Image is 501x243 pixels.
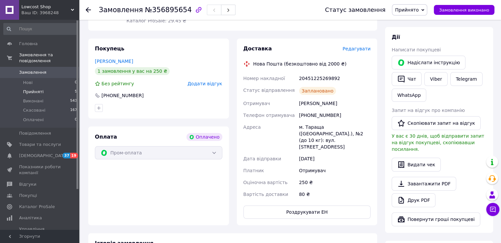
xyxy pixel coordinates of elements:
div: Заплановано [299,87,336,95]
span: Управління сайтом [19,226,61,238]
div: Ваш ID: 3968248 [21,10,79,16]
span: Запит на відгук про компанію [392,108,465,113]
a: Завантажити PDF [392,177,456,191]
span: Виконані [23,98,43,104]
span: Дії [392,34,400,40]
span: Вартість доставки [243,192,288,197]
a: Друк PDF [392,193,435,207]
span: Покупець [95,45,125,52]
div: Отримувач [298,165,372,176]
span: Адреса [243,124,261,130]
div: Повернутися назад [86,7,91,13]
button: Скопіювати запит на відгук [392,116,481,130]
span: Нові [23,80,33,86]
a: Viber [424,72,447,86]
span: Повідомлення [19,130,51,136]
span: Оціночна вартість [243,180,288,185]
a: [PERSON_NAME] [95,59,133,64]
span: Відгуки [19,181,36,187]
span: Редагувати [343,46,371,51]
span: Оплата [95,134,117,140]
span: У вас є 30 днів, щоб відправити запит на відгук покупцеві, скопіювавши посилання. [392,133,484,152]
a: WhatsApp [392,89,426,102]
span: Каталог ProSale [19,204,55,210]
div: Нова Пошта (безкоштовно від 2000 ₴) [252,61,348,67]
div: 80 ₴ [298,188,372,200]
span: 37 [63,153,70,158]
button: Замовлення виконано [434,5,494,15]
span: Аналітика [19,215,42,221]
button: Надіслати інструкцію [392,56,465,69]
span: Прийняті [23,89,43,95]
span: Отримувач [243,101,270,106]
span: 5 [75,89,77,95]
span: Без рейтингу [101,81,134,86]
span: 19 [70,153,78,158]
span: Оплачені [23,117,44,123]
span: Замовлення [19,69,46,75]
button: Видати чек [392,158,441,172]
span: Написати покупцеві [392,47,441,52]
span: Lowcost Shop [21,4,71,10]
span: Показники роботи компанії [19,164,61,176]
button: Чат з покупцем [486,203,499,216]
span: №356895654 [145,6,192,14]
div: 1 замовлення у вас на 250 ₴ [95,67,170,75]
span: Статус відправлення [243,88,295,93]
div: [PHONE_NUMBER] [101,92,144,99]
a: Telegram [450,72,483,86]
span: Замовлення виконано [439,8,489,13]
span: Номер накладної [243,76,285,81]
span: 167 [70,107,77,113]
div: Оплачено [186,133,222,141]
div: [PERSON_NAME] [298,97,372,109]
button: Повернути гроші покупцеві [392,212,480,226]
div: 250 ₴ [298,176,372,188]
span: Прийнято [395,7,419,13]
button: Чат [392,72,422,86]
input: Пошук [3,23,78,35]
span: [DEMOGRAPHIC_DATA] [19,153,68,159]
button: Роздрукувати ЕН [243,205,371,219]
span: 0 [75,117,77,123]
span: Додати відгук [187,81,222,86]
span: Головна [19,41,38,47]
span: Доставка [243,45,272,52]
span: Замовлення [99,6,143,14]
div: м. Тараща ([GEOGRAPHIC_DATA].), №2 (до 10 кг): вул. [STREET_ADDRESS] [298,121,372,153]
span: Платник [243,168,264,173]
span: 0 [75,80,77,86]
span: Скасовані [23,107,45,113]
div: 20451225269892 [298,72,372,84]
div: Статус замовлення [325,7,386,13]
span: Товари та послуги [19,142,61,148]
span: Покупці [19,193,37,199]
div: [PHONE_NUMBER] [298,109,372,121]
span: 543 [70,98,77,104]
div: [DATE] [298,153,372,165]
span: Телефон отримувача [243,113,295,118]
span: Замовлення та повідомлення [19,52,79,64]
span: Каталог ProSale: 29.45 ₴ [126,18,186,23]
span: Дата відправки [243,156,281,161]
